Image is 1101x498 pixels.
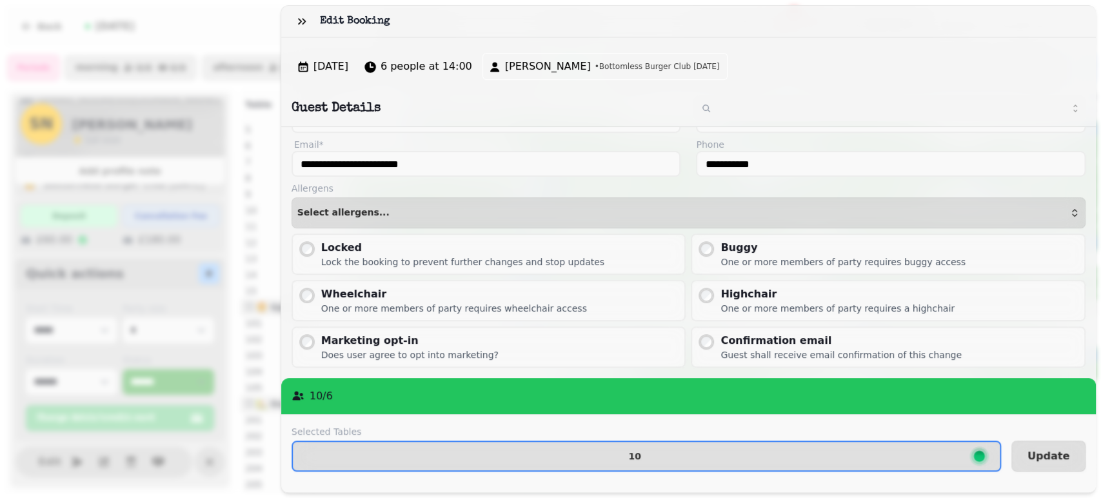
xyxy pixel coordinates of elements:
[292,138,681,151] label: Email*
[292,425,1001,438] label: Selected Tables
[321,302,587,315] div: One or more members of party requires wheelchair access
[321,348,499,361] div: Does user agree to opt into marketing?
[292,182,1086,195] label: Allergens
[720,348,962,361] div: Guest shall receive email confirmation of this change
[292,441,1001,472] button: 10
[313,59,348,74] span: [DATE]
[1011,441,1086,472] button: Update
[720,255,966,268] div: One or more members of party requires buggy access
[505,59,591,74] span: [PERSON_NAME]
[595,61,720,72] span: • Bottomless Burger Club [DATE]
[381,59,472,74] span: 6 people at 14:00
[321,286,587,302] div: Wheelchair
[310,388,333,404] p: 10 / 6
[628,452,640,461] p: 10
[720,286,955,302] div: Highchair
[297,208,390,218] span: Select allergens...
[321,255,604,268] div: Lock the booking to prevent further changes and stop updates
[292,197,1086,228] button: Select allergens...
[720,240,966,255] div: Buggy
[292,99,684,117] h2: Guest Details
[720,302,955,315] div: One or more members of party requires a highchair
[320,14,395,29] h3: Edit Booking
[720,333,962,348] div: Confirmation email
[321,333,499,348] div: Marketing opt-in
[696,138,1086,151] label: Phone
[1027,451,1069,461] span: Update
[321,240,604,255] div: Locked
